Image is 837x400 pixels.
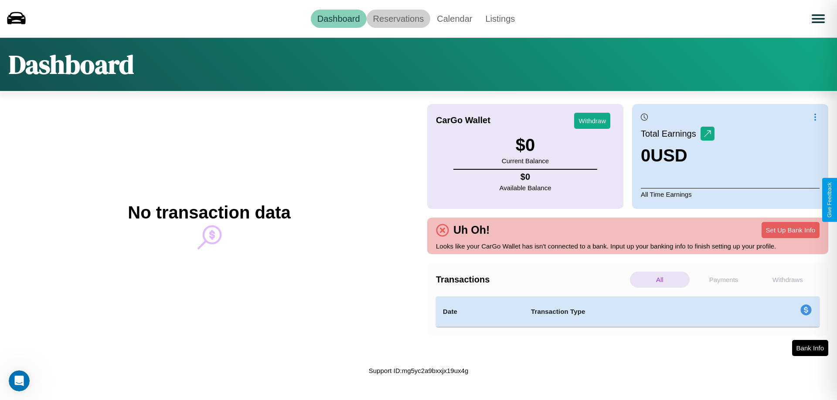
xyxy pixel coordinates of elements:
p: Total Earnings [641,126,701,141]
h4: Transaction Type [531,306,729,317]
a: Calendar [430,10,479,28]
h1: Dashboard [9,47,134,82]
p: Available Balance [500,182,551,194]
p: Support ID: mg5yc2a9bxxjx19ux4g [369,365,468,376]
h2: No transaction data [128,203,290,222]
p: Current Balance [502,155,549,167]
p: Looks like your CarGo Wallet has isn't connected to a bank. Input up your banking info to finish ... [436,240,820,252]
h3: $ 0 [502,135,549,155]
iframe: Intercom live chat [9,370,30,391]
a: Listings [479,10,521,28]
a: Reservations [367,10,431,28]
table: simple table [436,296,820,327]
p: Withdraws [758,272,817,288]
p: All Time Earnings [641,188,820,200]
p: All [630,272,690,288]
h4: $ 0 [500,172,551,182]
h4: Uh Oh! [449,224,494,236]
div: Give Feedback [827,182,833,218]
h4: Transactions [436,275,628,285]
button: Open menu [806,7,830,31]
h4: Date [443,306,517,317]
button: Set Up Bank Info [762,222,820,238]
p: Payments [694,272,754,288]
a: Dashboard [311,10,367,28]
h4: CarGo Wallet [436,115,490,125]
button: Bank Info [792,340,828,356]
button: Withdraw [574,113,610,129]
h3: 0 USD [641,146,715,165]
